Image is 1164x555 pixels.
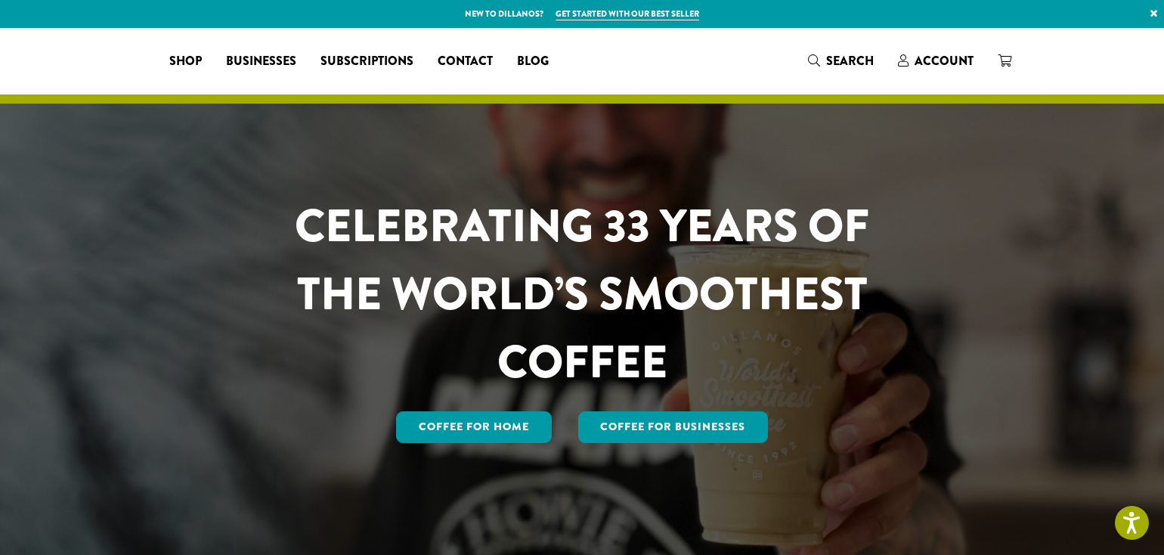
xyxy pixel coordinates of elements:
span: Businesses [226,52,296,71]
span: Subscriptions [320,52,413,71]
span: Blog [517,52,549,71]
a: Search [796,48,886,73]
a: Get started with our best seller [556,8,699,20]
a: Coffee For Businesses [578,411,769,443]
span: Search [826,52,874,70]
span: Shop [169,52,202,71]
h1: CELEBRATING 33 YEARS OF THE WORLD’S SMOOTHEST COFFEE [250,192,914,396]
span: Contact [438,52,493,71]
a: Shop [157,49,214,73]
span: Account [915,52,974,70]
a: Coffee for Home [396,411,552,443]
